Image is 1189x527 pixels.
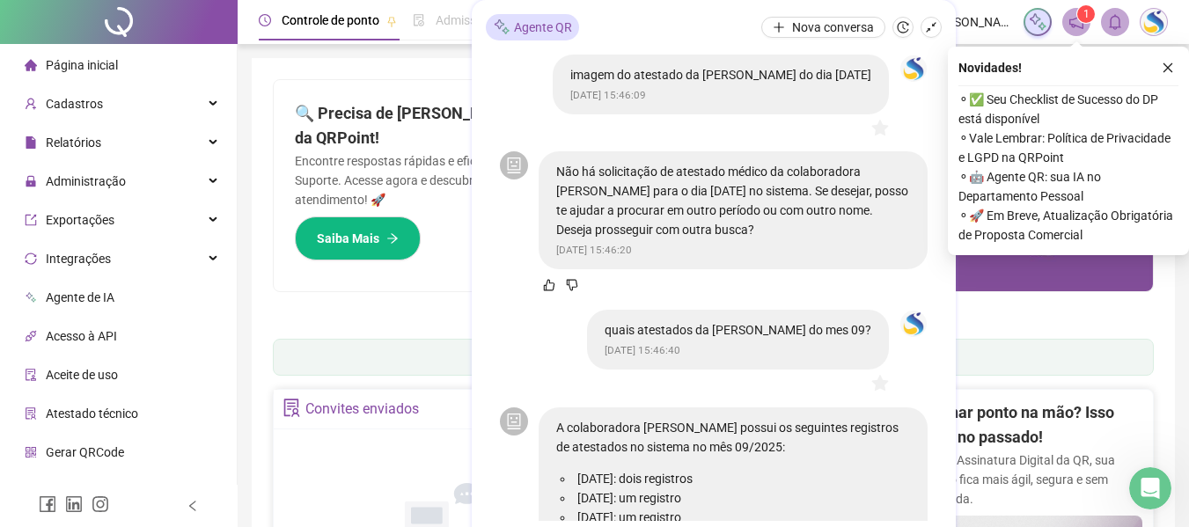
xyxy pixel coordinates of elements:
span: bell [1107,14,1123,30]
span: Financeiro [46,484,103,498]
p: Encontre respostas rápidas e eficientes em nosso Guia Prático de Suporte. Acesse agora e descubra... [295,151,693,209]
span: ⚬ ✅ Seu Checklist de Sucesso do DP está disponível [958,90,1178,128]
img: sparkle-icon.fc2bf0ac1784a2077858766a79e2daf3.svg [1028,12,1047,32]
span: clock-circle [259,14,271,26]
span: [PERSON_NAME] E CIA LTDA [928,12,1013,32]
span: robot [506,414,522,429]
span: Admissão digital [436,13,526,27]
span: star [871,376,889,393]
span: Administração [46,174,126,188]
span: close [1162,62,1174,74]
span: Nova conversa [792,18,874,37]
span: left [187,500,199,512]
li: [DATE]: um registro [574,508,910,527]
span: Aceite de uso [46,368,118,382]
span: ⚬ 🤖 Agente QR: sua IA no Departamento Pessoal [958,167,1178,206]
span: Gerar QRCode [46,445,124,459]
span: [DATE] 15:46:40 [605,345,680,357]
span: home [25,59,37,71]
h2: Assinar ponto na mão? Isso ficou no passado! [919,400,1142,450]
span: Saiba Mais [317,229,379,248]
span: solution [283,399,301,417]
span: Agente de IA [46,290,114,304]
span: file-done [413,14,425,26]
span: shrink [925,21,937,33]
span: api [25,330,37,342]
span: 1 [1083,8,1090,20]
span: Cadastros [46,97,103,111]
span: linkedin [65,495,83,513]
span: export [25,214,37,226]
span: lock [25,175,37,187]
span: pushpin [386,16,397,26]
span: history [897,21,909,33]
span: ⚬ 🚀 Em Breve, Atualização Obrigatória de Proposta Comercial [958,206,1178,245]
button: Saiba Mais [295,216,421,260]
span: Relatórios [46,135,101,150]
span: robot [506,158,522,174]
span: like [543,280,555,292]
p: quais atestados da [PERSON_NAME] do mes 09? [605,321,871,340]
span: notification [1068,14,1084,30]
span: Novidades ! [958,58,1022,77]
span: Acesso à API [46,329,117,343]
img: 64858 [900,55,927,82]
span: arrow-right [386,232,399,245]
div: Agente QR [486,14,579,40]
span: instagram [92,495,109,513]
p: A colaboradora [PERSON_NAME] possui os seguintes registros de atestados no sistema no mês 09/2025: [556,418,910,457]
span: Controle de ponto [282,13,379,27]
span: plus [773,21,785,33]
img: sparkle-icon.fc2bf0ac1784a2077858766a79e2daf3.svg [493,18,510,37]
span: [DATE] 15:46:20 [556,245,632,257]
span: ⚬ Vale Lembrar: Política de Privacidade e LGPD na QRPoint [958,128,1178,167]
span: Integrações [46,252,111,266]
span: user-add [25,98,37,110]
span: Exportações [46,213,114,227]
p: imagem do atestado da [PERSON_NAME] do dia [DATE] [570,65,871,84]
span: facebook [39,495,56,513]
span: qrcode [25,446,37,458]
sup: 1 [1077,5,1095,23]
span: audit [25,369,37,381]
img: 64858 [900,311,927,338]
h2: 🔍 Precisa de [PERSON_NAME]? Conte com o Suporte da QRPoint! [295,101,693,151]
img: 64858 [1141,9,1167,35]
span: dislike [566,280,578,292]
li: [DATE]: dois registros [574,469,910,488]
span: star [871,120,889,137]
span: Atestado técnico [46,406,138,421]
iframe: Intercom live chat [1129,467,1171,509]
div: Convites enviados [305,394,419,424]
span: solution [25,407,37,420]
span: Página inicial [46,58,118,72]
span: [DATE] 15:46:09 [570,89,646,101]
span: sync [25,253,37,265]
li: [DATE]: um registro [574,488,910,508]
span: file [25,136,37,149]
p: Com a Assinatura Digital da QR, sua gestão fica mais ágil, segura e sem papelada. [919,450,1142,509]
button: Nova conversa [761,17,885,38]
p: Não há solicitação de atestado médico da colaboradora [PERSON_NAME] para o dia [DATE] no sistema.... [556,163,910,240]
